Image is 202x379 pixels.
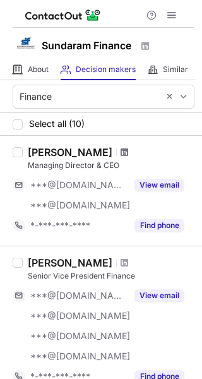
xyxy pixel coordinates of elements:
[29,119,85,129] span: Select all (10)
[163,64,188,75] span: Similar
[28,160,194,171] div: Managing Director & CEO
[30,179,127,191] span: ***@[DOMAIN_NAME]
[30,290,127,301] span: ***@[DOMAIN_NAME]
[28,270,194,282] div: Senior Vice President Finance
[25,8,101,23] img: ContactOut v5.3.10
[30,310,130,322] span: ***@[DOMAIN_NAME]
[30,330,130,342] span: ***@[DOMAIN_NAME]
[28,256,112,269] div: [PERSON_NAME]
[28,64,49,75] span: About
[20,90,52,103] div: Finance
[76,64,136,75] span: Decision makers
[134,289,184,302] button: Reveal Button
[134,179,184,191] button: Reveal Button
[30,351,130,362] span: ***@[DOMAIN_NAME]
[42,38,131,53] h1: Sundaram Finance
[13,31,38,56] img: 39b6fff27ce94a7c446cb6ca3dab2869
[28,146,112,159] div: [PERSON_NAME]
[134,219,184,232] button: Reveal Button
[30,200,130,211] span: ***@[DOMAIN_NAME]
